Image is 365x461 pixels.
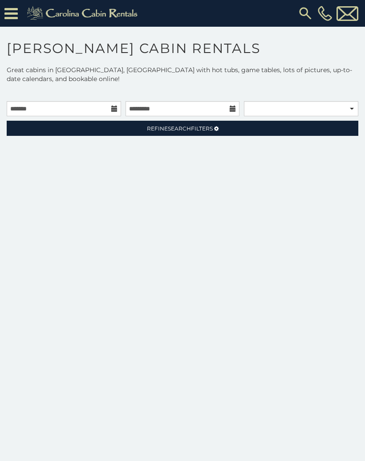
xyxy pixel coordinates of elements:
span: Search [168,125,191,132]
a: RefineSearchFilters [7,121,358,136]
a: [PHONE_NUMBER] [316,6,334,21]
img: search-regular.svg [297,5,313,21]
span: Refine Filters [147,125,213,132]
img: Khaki-logo.png [22,4,145,22]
